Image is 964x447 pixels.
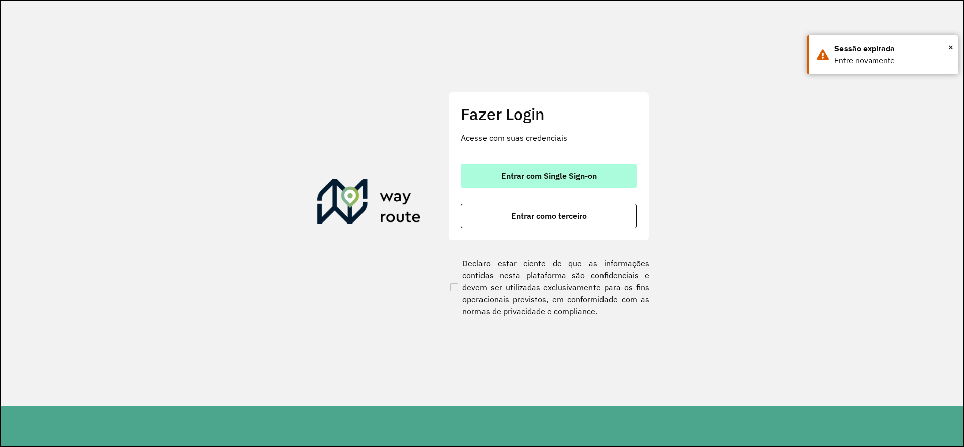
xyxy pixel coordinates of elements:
[448,257,649,317] label: Declaro estar ciente de que as informações contidas nesta plataforma são confidenciais e devem se...
[461,104,637,124] h2: Fazer Login
[461,204,637,228] button: button
[834,55,950,67] div: Entre novamente
[511,212,587,220] span: Entrar como terceiro
[461,164,637,188] button: button
[834,43,950,55] div: Sessão expirada
[461,132,637,144] p: Acesse com suas credenciais
[948,40,953,55] button: Close
[317,179,421,228] img: Roteirizador AmbevTech
[501,172,597,180] span: Entrar com Single Sign-on
[948,40,953,55] span: ×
